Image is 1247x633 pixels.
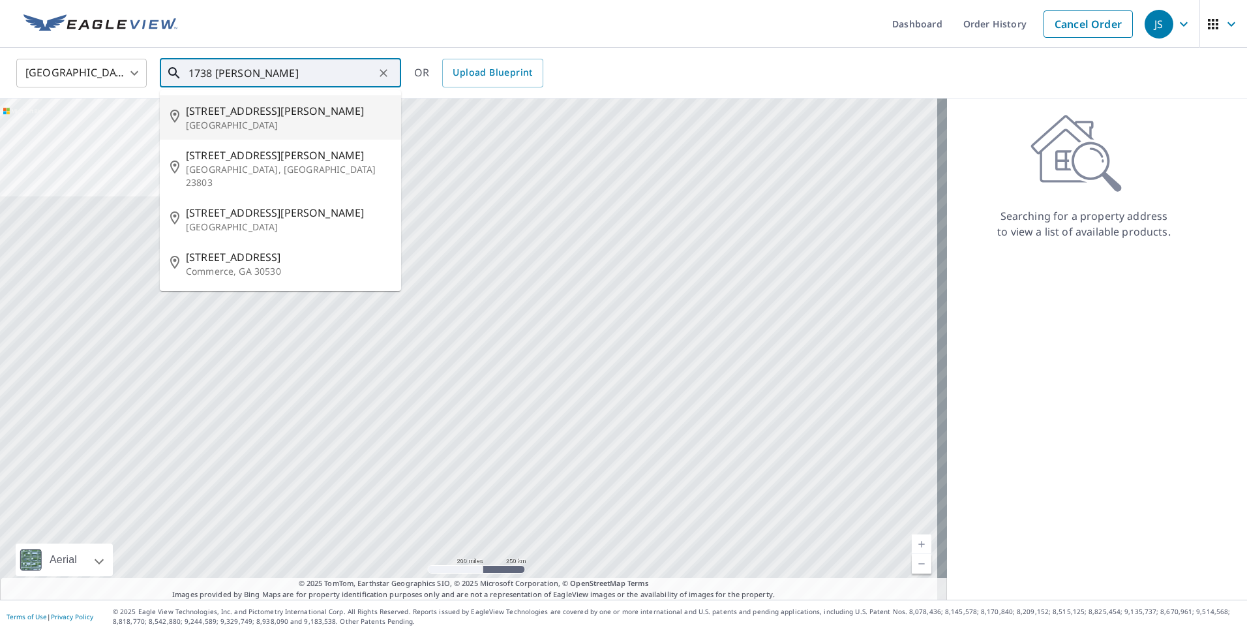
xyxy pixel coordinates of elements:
[299,578,649,589] span: © 2025 TomTom, Earthstar Geographics SIO, © 2025 Microsoft Corporation, ©
[997,208,1171,239] p: Searching for a property address to view a list of available products.
[186,163,391,189] p: [GEOGRAPHIC_DATA], [GEOGRAPHIC_DATA] 23803
[374,64,393,82] button: Clear
[23,14,177,34] img: EV Logo
[186,119,391,132] p: [GEOGRAPHIC_DATA]
[16,544,113,576] div: Aerial
[186,205,391,221] span: [STREET_ADDRESS][PERSON_NAME]
[186,265,391,278] p: Commerce, GA 30530
[7,612,47,621] a: Terms of Use
[1044,10,1133,38] a: Cancel Order
[16,55,147,91] div: [GEOGRAPHIC_DATA]
[1145,10,1173,39] div: JS
[414,59,543,87] div: OR
[912,534,931,554] a: Current Level 5, Zoom In
[570,578,625,588] a: OpenStreetMap
[186,221,391,234] p: [GEOGRAPHIC_DATA]
[186,249,391,265] span: [STREET_ADDRESS]
[7,613,93,621] p: |
[186,147,391,163] span: [STREET_ADDRESS][PERSON_NAME]
[46,544,81,576] div: Aerial
[912,554,931,574] a: Current Level 5, Zoom Out
[186,103,391,119] span: [STREET_ADDRESS][PERSON_NAME]
[51,612,93,621] a: Privacy Policy
[113,607,1240,626] p: © 2025 Eagle View Technologies, Inc. and Pictometry International Corp. All Rights Reserved. Repo...
[442,59,543,87] a: Upload Blueprint
[453,65,532,81] span: Upload Blueprint
[627,578,649,588] a: Terms
[188,55,374,91] input: Search by address or latitude-longitude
